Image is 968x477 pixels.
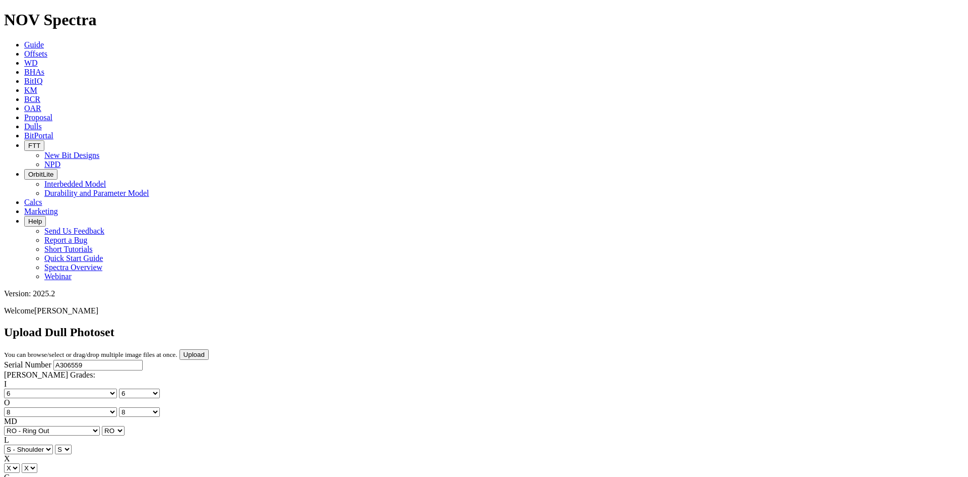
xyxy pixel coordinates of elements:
a: Short Tutorials [44,245,93,253]
span: OrbitLite [28,171,53,178]
button: Help [24,216,46,227]
a: NPD [44,160,60,169]
label: L [4,436,9,444]
small: You can browse/select or drag/drop multiple image files at once. [4,351,177,358]
a: Dulls [24,122,42,131]
label: X [4,454,10,463]
a: Calcs [24,198,42,206]
span: Help [28,218,42,225]
a: BCR [24,95,40,103]
a: BitPortal [24,131,53,140]
a: Guide [24,40,44,49]
p: Welcome [4,306,964,315]
a: Send Us Feedback [44,227,104,235]
h2: Upload Dull Photoset [4,326,964,339]
a: Spectra Overview [44,263,102,272]
a: BHAs [24,68,44,76]
a: Webinar [44,272,72,281]
a: Durability and Parameter Model [44,189,149,197]
h1: NOV Spectra [4,11,964,29]
a: New Bit Designs [44,151,99,160]
a: Interbedded Model [44,180,106,188]
span: [PERSON_NAME] [34,306,98,315]
a: Offsets [24,49,47,58]
a: OAR [24,104,41,113]
a: BitIQ [24,77,42,85]
a: Marketing [24,207,58,216]
button: FTT [24,140,44,151]
a: Proposal [24,113,52,122]
div: [PERSON_NAME] Grades: [4,370,964,380]
a: WD [24,59,38,67]
a: Quick Start Guide [44,254,103,262]
a: KM [24,86,37,94]
input: Upload [179,349,209,360]
label: Serial Number [4,360,51,369]
label: I [4,380,7,388]
a: Report a Bug [44,236,87,244]
label: O [4,398,10,407]
button: OrbitLite [24,169,57,180]
div: Version: 2025.2 [4,289,964,298]
span: FTT [28,142,40,149]
label: MD [4,417,17,426]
